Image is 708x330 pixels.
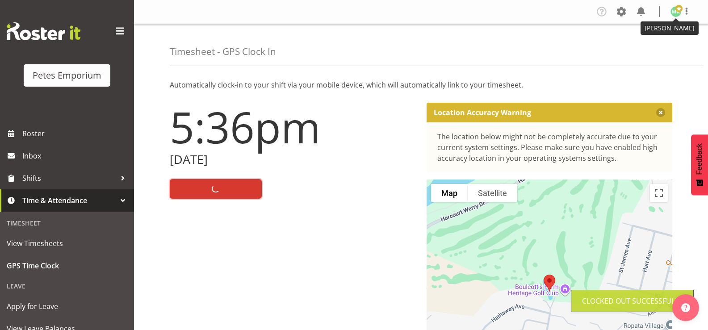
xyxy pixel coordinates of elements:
p: Automatically clock-in to your shift via your mobile device, which will automatically link to you... [170,79,672,90]
button: Toggle fullscreen view [650,184,668,202]
div: Timesheet [2,214,132,232]
a: GPS Time Clock [2,255,132,277]
button: Feedback - Show survey [691,134,708,195]
button: Close message [656,108,665,117]
span: View Timesheets [7,237,127,250]
h2: [DATE] [170,153,416,167]
div: Petes Emporium [33,69,101,82]
span: Shifts [22,171,116,185]
a: Apply for Leave [2,295,132,317]
h1: 5:36pm [170,103,416,151]
img: Rosterit website logo [7,22,80,40]
span: Roster [22,127,130,140]
span: GPS Time Clock [7,259,127,272]
span: Apply for Leave [7,300,127,313]
div: Leave [2,277,132,295]
span: Feedback [695,143,704,175]
a: View Timesheets [2,232,132,255]
div: Clocked out Successfully [582,296,683,306]
h4: Timesheet - GPS Clock In [170,46,276,57]
button: Show satellite imagery [468,184,517,202]
p: Location Accuracy Warning [434,108,531,117]
img: melanie-richardson713.jpg [670,6,681,17]
span: Inbox [22,149,130,163]
button: Show street map [431,184,468,202]
div: The location below might not be completely accurate due to your current system settings. Please m... [437,131,662,163]
img: help-xxl-2.png [681,303,690,312]
span: Time & Attendance [22,194,116,207]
